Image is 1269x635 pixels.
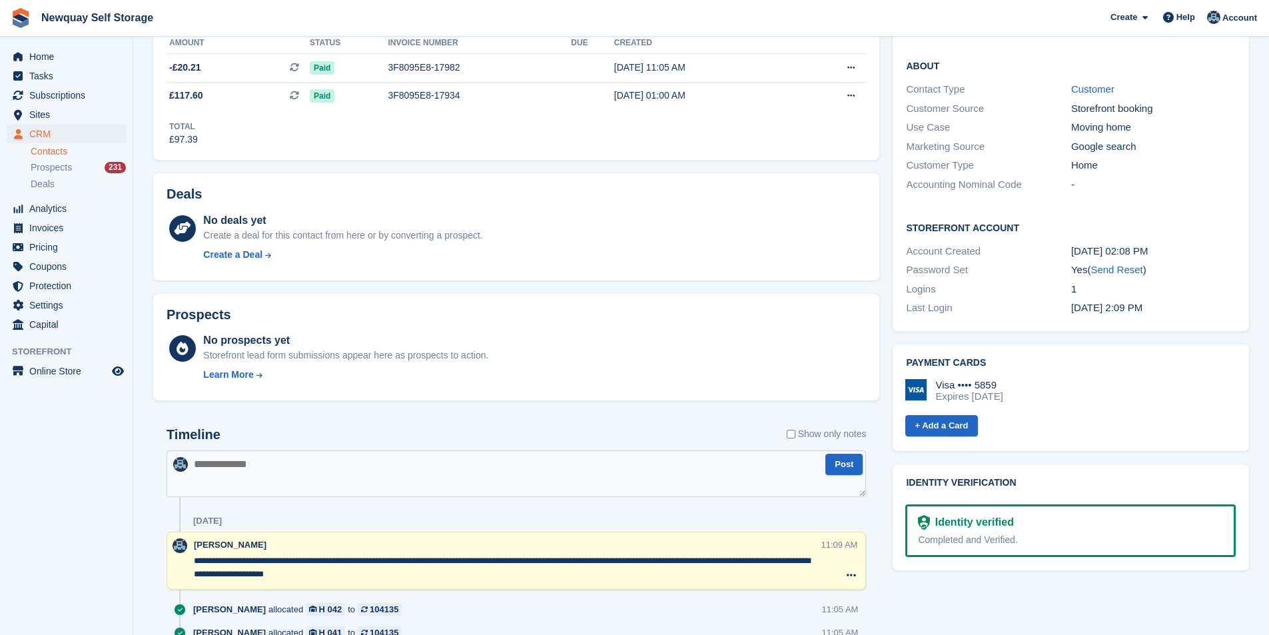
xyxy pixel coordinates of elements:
a: H 042 [306,603,345,616]
a: menu [7,238,126,257]
span: Pricing [29,238,109,257]
div: 3F8095E8-17982 [388,61,571,75]
span: Online Store [29,362,109,380]
div: No deals yet [203,213,482,229]
a: Send Reset [1090,264,1142,275]
a: Preview store [110,363,126,379]
div: Google search [1071,139,1236,155]
a: Learn More [203,368,488,382]
div: Learn More [203,368,253,382]
h2: About [906,59,1236,72]
button: Post [825,454,863,476]
div: Visa •••• 5859 [935,379,1003,391]
span: Home [29,47,109,66]
div: Customer Source [906,101,1070,117]
th: Amount [167,33,310,54]
img: Colette Pearce [1207,11,1220,24]
a: menu [7,105,126,124]
div: Expires [DATE] [935,390,1003,402]
a: menu [7,199,126,218]
div: [DATE] 11:05 AM [614,61,795,75]
div: Customer Type [906,158,1070,173]
div: Password Set [906,263,1070,278]
a: Prospects 231 [31,161,126,175]
div: 231 [105,162,126,173]
label: Show only notes [787,427,867,441]
div: Account Created [906,244,1070,259]
div: [DATE] [193,516,222,526]
span: Protection [29,277,109,295]
h2: Deals [167,187,202,202]
a: Customer [1071,83,1114,95]
div: Create a Deal [203,248,262,262]
th: Invoice number [388,33,571,54]
div: Accounting Nominal Code [906,177,1070,193]
div: Yes [1071,263,1236,278]
span: [PERSON_NAME] [194,540,266,550]
span: Analytics [29,199,109,218]
img: Colette Pearce [173,538,187,553]
a: Deals [31,177,126,191]
span: Coupons [29,257,109,276]
div: H 042 [319,603,342,616]
a: menu [7,296,126,315]
div: Logins [906,282,1070,297]
span: Paid [310,61,334,75]
span: Settings [29,296,109,315]
a: menu [7,277,126,295]
a: menu [7,67,126,85]
div: Storefront lead form submissions appear here as prospects to action. [203,348,488,362]
span: Account [1222,11,1257,25]
time: 2025-08-28 13:09:38 UTC [1071,302,1142,313]
div: 11:09 AM [821,538,858,551]
div: Last Login [906,301,1070,316]
span: Sites [29,105,109,124]
a: menu [7,362,126,380]
span: Create [1110,11,1137,24]
th: Created [614,33,795,54]
div: Completed and Verified. [918,533,1223,547]
span: Tasks [29,67,109,85]
th: Due [571,33,614,54]
div: £97.39 [169,133,198,147]
span: [PERSON_NAME] [193,603,266,616]
img: Identity Verification Ready [918,515,929,530]
div: Moving home [1071,120,1236,135]
div: Create a deal for this contact from here or by converting a prospect. [203,229,482,243]
span: ( ) [1087,264,1146,275]
div: - [1071,177,1236,193]
h2: Payment cards [906,358,1236,368]
a: + Add a Card [905,415,977,437]
a: menu [7,47,126,66]
span: Prospects [31,161,72,174]
span: Help [1176,11,1195,24]
a: Contacts [31,145,126,158]
a: menu [7,86,126,105]
img: Visa Logo [905,379,927,400]
a: menu [7,315,126,334]
h2: Timeline [167,427,220,442]
div: 3F8095E8-17934 [388,89,571,103]
div: allocated to [193,603,408,616]
div: Marketing Source [906,139,1070,155]
div: 104135 [370,603,398,616]
span: Capital [29,315,109,334]
a: menu [7,257,126,276]
a: 104135 [358,603,402,616]
span: Storefront [12,345,133,358]
span: Deals [31,178,55,191]
span: CRM [29,125,109,143]
span: -£20.21 [169,61,201,75]
div: Contact Type [906,82,1070,97]
img: Colette Pearce [173,457,188,472]
div: Identity verified [930,514,1014,530]
h2: Identity verification [906,478,1236,488]
span: Subscriptions [29,86,109,105]
div: Storefront booking [1071,101,1236,117]
a: Create a Deal [203,248,482,262]
h2: Storefront Account [906,221,1236,234]
div: [DATE] 01:00 AM [614,89,795,103]
div: [DATE] 02:08 PM [1071,244,1236,259]
div: Total [169,121,198,133]
h2: Prospects [167,307,231,322]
